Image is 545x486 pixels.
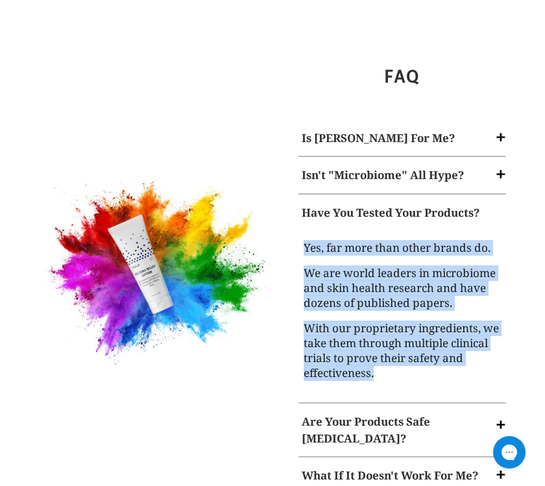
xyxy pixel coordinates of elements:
[302,264,503,313] p: We are world leaders in microbiome and skin health research and have dozens of published papers.
[302,468,478,483] strong: What If It Doesn't Work For Me?
[302,130,455,145] strong: Is [PERSON_NAME] For Me?
[302,167,464,182] strong: Isn't "Microbiome" All Hype?
[302,239,503,258] p: Yes, far more than other brands do.
[302,414,430,446] strong: Are Your Products Safe [MEDICAL_DATA]?
[487,431,532,473] iframe: Gorgias live chat messenger
[295,66,509,88] h2: FAQ
[302,319,503,383] p: With our proprietary ingredients, we take them through multiple clinical trials to prove their sa...
[302,205,479,220] strong: Have You Tested Your Products?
